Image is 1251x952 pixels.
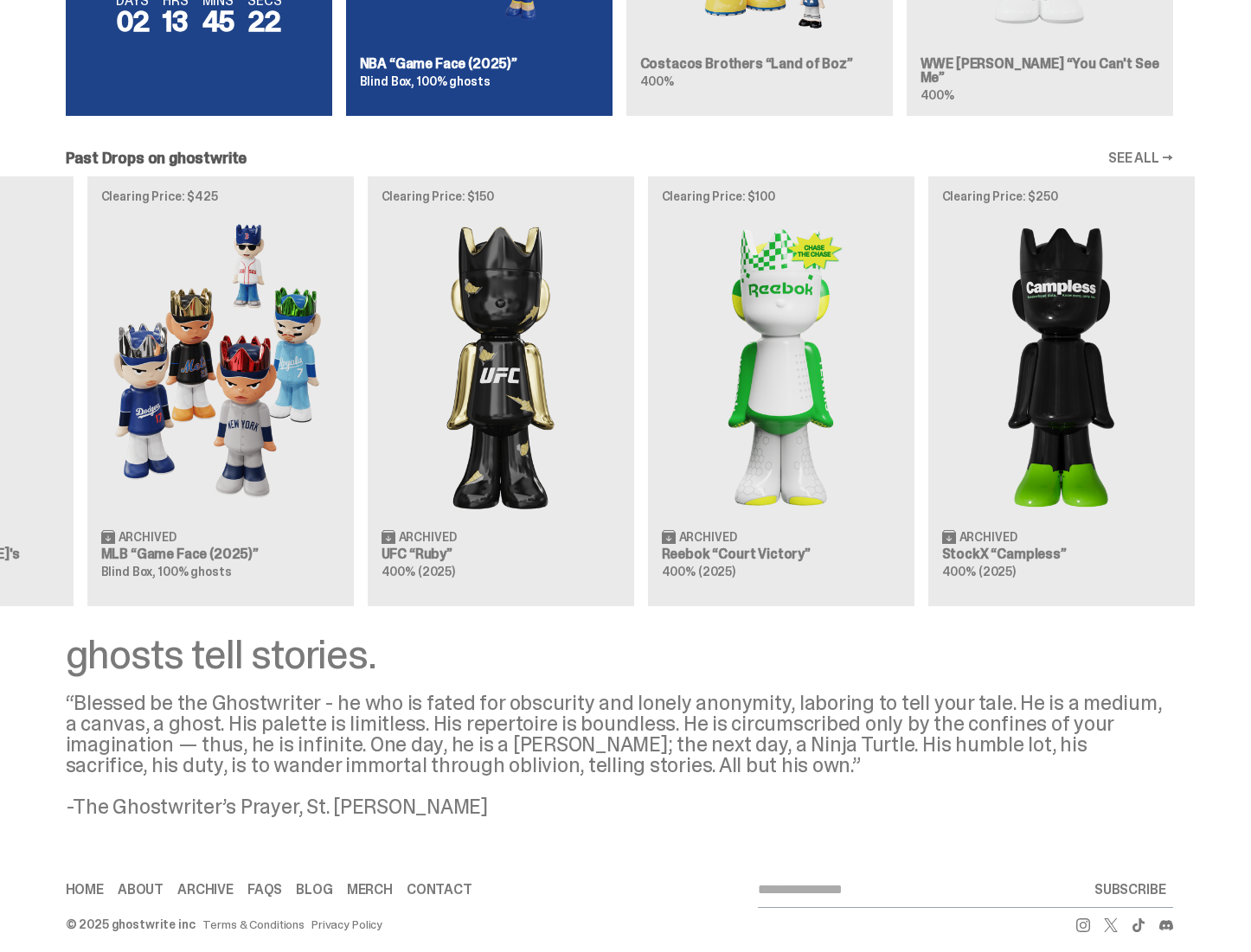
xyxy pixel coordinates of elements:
a: Terms & Conditions [202,918,305,930]
p: Clearing Price: $150 [382,190,620,202]
a: Privacy Policy [311,918,382,930]
img: Campless [942,216,1181,514]
h3: Costacos Brothers “Land of Boz” [640,57,879,71]
h2: Past Drops on ghostwrite [66,150,247,166]
h3: StockX “Campless” [942,547,1181,561]
div: © 2025 ghostwrite inc [66,918,196,930]
h3: WWE [PERSON_NAME] “You Can't See Me” [921,57,1159,85]
h3: MLB “Game Face (2025)” [101,547,340,561]
span: 400% (2025) [662,564,735,579]
button: SUBSCRIBE [1087,872,1173,907]
p: Clearing Price: $425 [101,190,340,202]
img: Game Face (2025) [101,216,340,514]
span: 400% [921,87,954,103]
span: 100% ghosts [417,73,490,89]
p: Clearing Price: $100 [662,190,901,202]
a: Clearing Price: $250 Campless Archived [928,176,1195,605]
span: Blind Box, [360,73,415,89]
h3: Reebok “Court Victory” [662,547,901,561]
a: Merch [347,883,393,897]
span: 22 [248,3,279,40]
span: 45 [202,3,234,40]
span: 400% (2025) [382,564,455,579]
span: 02 [116,3,149,40]
span: Archived [119,531,176,543]
a: SEE ALL → [1108,151,1173,165]
a: Clearing Price: $150 Ruby Archived [368,176,634,605]
a: Archive [177,883,234,897]
span: 100% ghosts [158,564,231,579]
img: Court Victory [662,216,901,514]
span: Blind Box, [101,564,157,579]
a: FAQs [247,883,282,897]
p: Clearing Price: $250 [942,190,1181,202]
a: About [118,883,164,897]
span: 13 [163,3,188,40]
span: Archived [959,531,1017,543]
a: Home [66,883,104,897]
a: Clearing Price: $100 Court Victory Archived [648,176,914,605]
div: “Blessed be the Ghostwriter - he who is fated for obscurity and lonely anonymity, laboring to tel... [66,693,1173,817]
span: Archived [399,531,457,543]
div: ghosts tell stories. [66,634,1173,675]
a: Blog [296,883,332,897]
a: Clearing Price: $425 Game Face (2025) Archived [87,176,354,605]
img: Ruby [382,216,620,514]
h3: UFC “Ruby” [382,547,620,561]
span: 400% (2025) [942,564,1016,579]
a: Contact [407,883,472,897]
span: Archived [679,531,737,543]
h3: NBA “Game Face (2025)” [360,57,599,71]
span: 400% [640,73,674,89]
